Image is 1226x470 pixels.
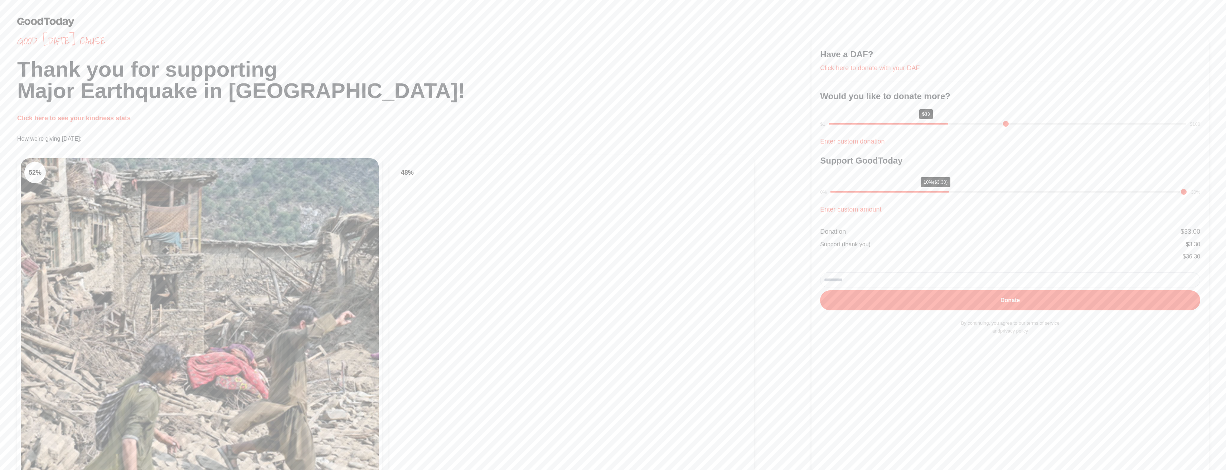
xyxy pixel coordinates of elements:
div: $33 [919,109,933,119]
div: $ [1186,240,1200,249]
div: 30% [1191,189,1200,196]
h3: Would you like to donate more? [820,91,1200,102]
div: $100 [1190,121,1200,128]
div: Donation [820,227,846,237]
a: Click here to see your kindness stats [17,115,131,122]
button: Donate [820,290,1200,310]
div: 48 % [397,162,418,183]
div: $ [1183,252,1200,261]
h3: Support GoodToday [820,155,1200,166]
div: 10% [921,177,950,187]
a: Click here to donate with your DAF [820,64,920,72]
div: Support (thank you) [820,240,871,249]
span: 33.00 [1184,228,1200,235]
div: 0% [820,189,827,196]
p: How we're giving [DATE]: [17,135,811,143]
span: 36.30 [1186,253,1200,260]
a: Enter custom amount [820,206,881,213]
img: GoodToday [17,17,74,27]
h3: Have a DAF? [820,49,1200,60]
span: ($3.30) [933,179,948,185]
a: Enter custom donation [820,138,885,145]
h1: Thank you for supporting Major Earthquake in [GEOGRAPHIC_DATA]! [17,59,811,102]
a: privacy policy [1000,328,1028,334]
div: 52 % [24,162,46,183]
p: By continuing, you agree to our terms of service and [820,319,1200,335]
span: 3.30 [1189,241,1200,247]
div: $ [1181,227,1200,237]
div: $1 [820,121,825,128]
span: Good [DATE] cause [17,34,811,47]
